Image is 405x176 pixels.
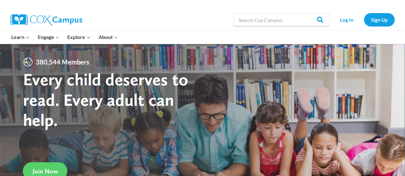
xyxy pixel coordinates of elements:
[364,13,395,26] a: Sign Up
[7,30,122,44] nav: Primary Navigation
[23,69,188,130] strong: Every child deserves to read. Every adult can help.
[11,33,29,41] span: Learn
[333,13,361,26] a: Log In
[33,57,92,67] span: 380,544 Members
[11,14,82,26] img: Cox Campus
[333,13,395,26] nav: Secondary Navigation
[234,13,330,26] input: Search Cox Campus
[99,33,118,41] span: About
[33,167,58,175] span: Join Now
[38,33,59,41] span: Engage
[67,33,90,41] span: Explore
